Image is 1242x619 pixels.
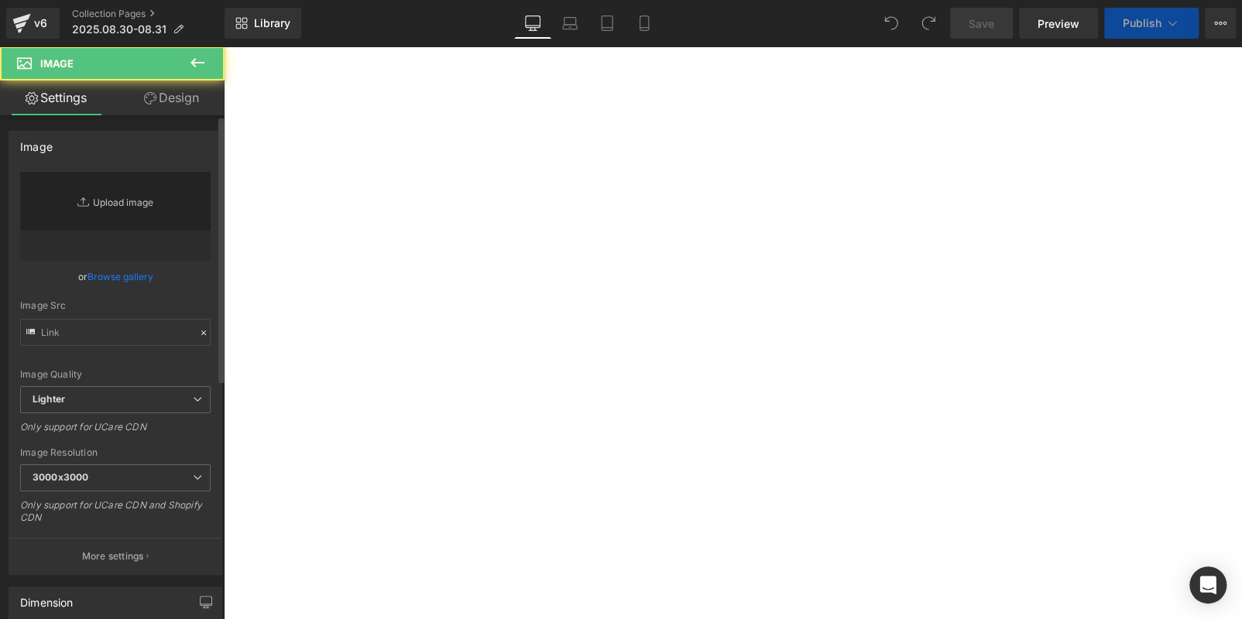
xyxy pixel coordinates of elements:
[1019,8,1098,39] a: Preview
[20,369,211,380] div: Image Quality
[969,15,994,32] span: Save
[20,499,211,534] div: Only support for UCare CDN and Shopify CDN
[1205,8,1236,39] button: More
[72,8,225,20] a: Collection Pages
[20,268,211,285] div: or
[588,8,626,39] a: Tablet
[1123,17,1161,29] span: Publish
[254,16,290,30] span: Library
[1038,15,1079,32] span: Preview
[514,8,551,39] a: Desktop
[20,587,74,609] div: Dimension
[551,8,588,39] a: Laptop
[6,8,60,39] a: v6
[913,8,944,39] button: Redo
[33,471,88,483] b: 3000x3000
[40,57,74,70] span: Image
[1189,566,1227,604] div: Open Intercom Messenger
[20,447,211,458] div: Image Resolution
[20,421,211,443] div: Only support for UCare CDN
[72,23,166,36] span: 2025.08.30-08.31
[626,8,663,39] a: Mobile
[20,319,211,346] input: Link
[20,132,53,153] div: Image
[876,8,907,39] button: Undo
[82,549,144,563] p: More settings
[31,13,50,33] div: v6
[225,8,301,39] a: New Library
[20,300,211,311] div: Image Src
[1104,8,1199,39] button: Publish
[9,538,221,574] button: More settings
[33,393,65,405] b: Lighter
[115,80,228,115] a: Design
[87,263,153,290] a: Browse gallery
